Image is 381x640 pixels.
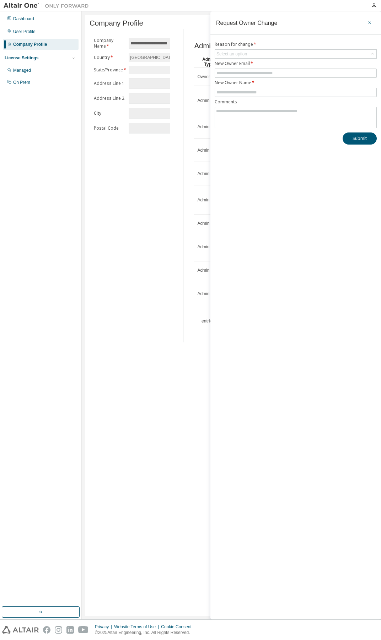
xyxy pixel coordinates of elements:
button: Submit [343,132,377,145]
div: [GEOGRAPHIC_DATA] [129,53,177,62]
span: Admin [197,147,209,153]
label: State/Province [94,67,124,73]
p: © 2025 Altair Engineering, Inc. All Rights Reserved. [95,630,196,636]
span: Admin [197,171,209,177]
img: facebook.svg [43,626,50,634]
div: Privacy [95,624,114,630]
div: On Prem [13,80,30,85]
div: License Settings [5,55,38,61]
label: Company Name [94,38,124,49]
div: Cookie Consent [161,624,195,630]
span: Admin [197,221,209,226]
img: youtube.svg [78,626,88,634]
span: Company Profile [90,19,143,27]
span: Admin [197,267,209,273]
label: New Owner Name [215,80,377,86]
label: Reason for change [215,42,377,47]
img: Altair One [4,2,92,9]
label: Address Line 1 [94,81,124,86]
img: altair_logo.svg [2,626,39,634]
img: instagram.svg [55,626,62,634]
label: Country [94,55,124,60]
label: City [94,110,124,116]
div: Select an option [215,50,376,58]
div: Managed [13,67,31,73]
span: Admin [197,197,209,203]
div: Select an option [216,51,247,57]
span: Admin [197,244,209,250]
div: Dashboard [13,16,34,22]
span: Owner [197,74,210,80]
div: Request Owner Change [216,20,278,26]
div: Company Profile [13,42,47,47]
img: linkedin.svg [66,626,74,634]
span: Admin Type [197,57,221,67]
div: Website Terms of Use [114,624,161,630]
label: Postal Code [94,125,124,131]
span: Administrators (13) [194,42,255,50]
span: Admin [197,124,209,130]
label: New Owner Email [215,61,377,66]
label: Comments [215,99,377,105]
span: Admin [197,291,209,297]
div: User Profile [13,29,36,34]
label: Address Line 2 [94,96,124,101]
div: [GEOGRAPHIC_DATA] [129,54,176,61]
span: Admin [197,98,209,103]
